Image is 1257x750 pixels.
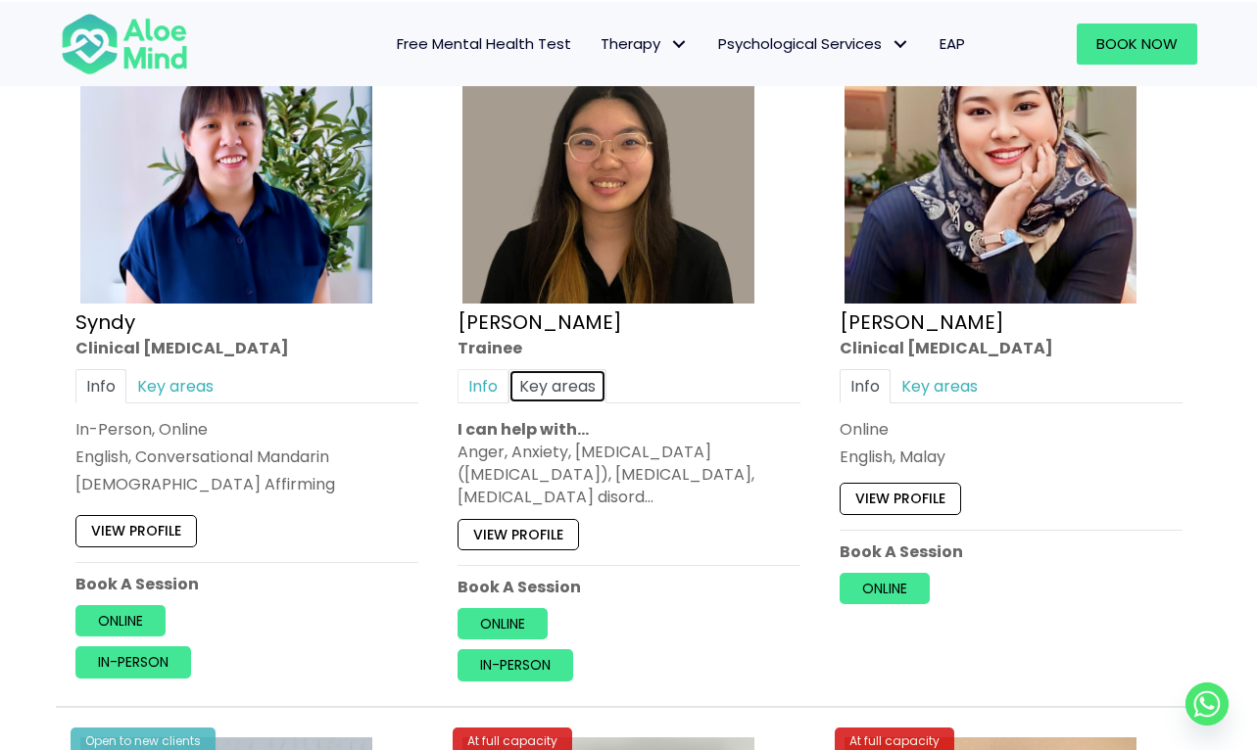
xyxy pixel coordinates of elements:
span: Psychological Services [718,33,910,54]
a: Online [75,605,166,636]
a: Online [458,608,548,639]
a: EAP [925,23,980,65]
span: Psychological Services: submenu [887,29,915,58]
a: [PERSON_NAME] [458,308,622,336]
a: Whatsapp [1185,682,1229,726]
a: Key areas [891,369,989,403]
a: TherapyTherapy: submenu [586,23,703,65]
p: Book A Session [458,576,800,598]
div: Trainee [458,337,800,359]
div: In-Person, Online [75,418,418,441]
div: Anger, Anxiety, [MEDICAL_DATA] ([MEDICAL_DATA]), [MEDICAL_DATA], [MEDICAL_DATA] disord… [458,441,800,509]
a: Key areas [126,369,224,403]
span: EAP [940,33,965,54]
a: Psychological ServicesPsychological Services: submenu [703,23,925,65]
div: Clinical [MEDICAL_DATA] [75,337,418,359]
a: [PERSON_NAME] [840,308,1004,336]
a: View profile [75,516,197,547]
p: I can help with… [458,418,800,441]
img: Syndy [80,12,372,304]
a: Info [840,369,891,403]
img: Profile – Xin Yi [462,12,754,304]
a: Online [840,573,930,604]
p: English, Conversational Mandarin [75,445,418,468]
a: In-person [75,646,191,678]
a: Syndy [75,308,135,336]
a: Info [458,369,508,403]
p: Book A Session [840,540,1183,563]
p: English, Malay [840,445,1183,468]
div: [DEMOGRAPHIC_DATA] Affirming [75,473,418,495]
div: Clinical [MEDICAL_DATA] [840,337,1183,359]
span: Book Now [1096,33,1178,54]
span: Free Mental Health Test [397,33,571,54]
a: Key areas [508,369,606,403]
nav: Menu [214,23,980,65]
a: In-person [458,649,573,680]
span: Therapy [601,33,689,54]
a: Book Now [1077,23,1197,65]
a: Free Mental Health Test [382,23,586,65]
img: Aloe mind Logo [61,12,188,76]
span: Therapy: submenu [665,29,694,58]
div: Online [840,418,1183,441]
a: Info [75,369,126,403]
a: View profile [840,483,961,514]
img: Yasmin Clinical Psychologist [845,12,1136,304]
p: Book A Session [75,573,418,595]
a: View profile [458,519,579,550]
